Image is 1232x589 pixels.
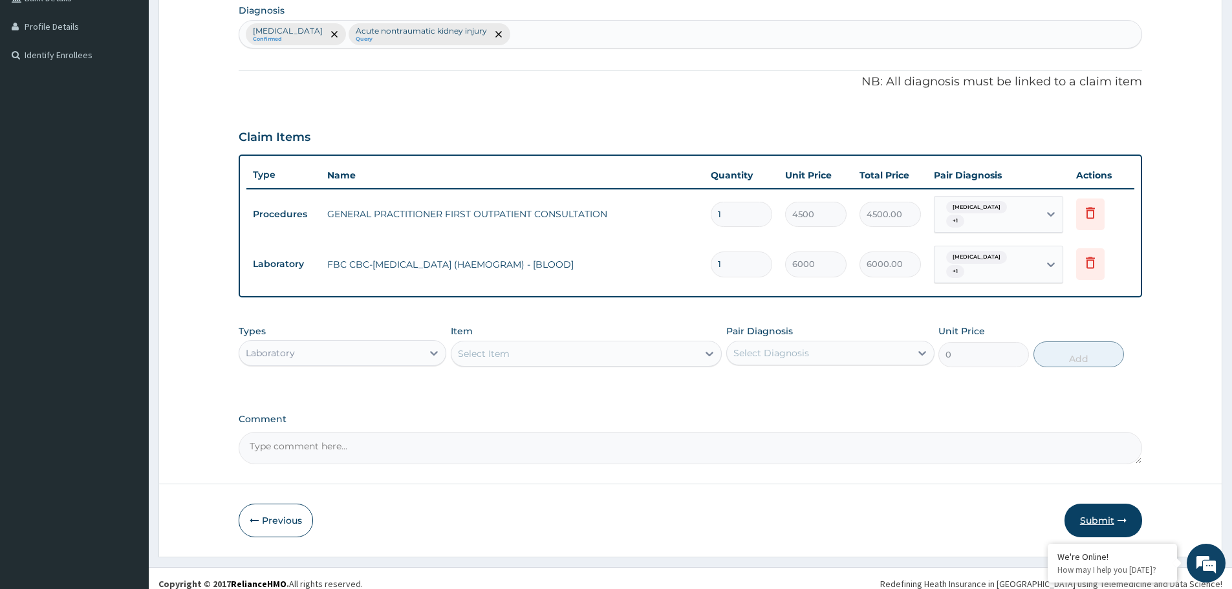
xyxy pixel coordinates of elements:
th: Unit Price [779,162,853,188]
label: Item [451,325,473,337]
button: Add [1033,341,1124,367]
th: Total Price [853,162,927,188]
th: Actions [1070,162,1134,188]
td: Laboratory [246,252,321,276]
th: Name [321,162,704,188]
button: Previous [239,504,313,537]
span: [MEDICAL_DATA] [946,251,1007,264]
textarea: Type your message and hit 'Enter' [6,353,246,398]
div: Minimize live chat window [212,6,243,37]
label: Diagnosis [239,4,285,17]
div: Laboratory [246,347,295,359]
span: [MEDICAL_DATA] [946,201,1007,214]
img: d_794563401_company_1708531726252_794563401 [24,65,52,97]
p: [MEDICAL_DATA] [253,26,323,36]
span: + 1 [946,265,964,278]
h3: Claim Items [239,131,310,145]
label: Types [239,326,266,337]
div: Select Diagnosis [733,347,809,359]
div: Chat with us now [67,72,217,89]
th: Quantity [704,162,779,188]
small: Query [356,36,487,43]
td: GENERAL PRACTITIONER FIRST OUTPATIENT CONSULTATION [321,201,704,227]
div: We're Online! [1057,551,1167,562]
span: remove selection option [329,28,340,40]
th: Pair Diagnosis [927,162,1070,188]
label: Unit Price [938,325,985,337]
td: FBC CBC-[MEDICAL_DATA] (HAEMOGRAM) - [BLOOD] [321,252,704,277]
td: Procedures [246,202,321,226]
span: + 1 [946,215,964,228]
small: Confirmed [253,36,323,43]
p: Acute nontraumatic kidney injury [356,26,487,36]
span: We're online! [75,163,178,294]
p: NB: All diagnosis must be linked to a claim item [239,74,1142,91]
p: How may I help you today? [1057,564,1167,575]
th: Type [246,163,321,187]
label: Comment [239,414,1142,425]
span: remove selection option [493,28,504,40]
button: Submit [1064,504,1142,537]
div: Select Item [458,347,510,360]
label: Pair Diagnosis [726,325,793,337]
